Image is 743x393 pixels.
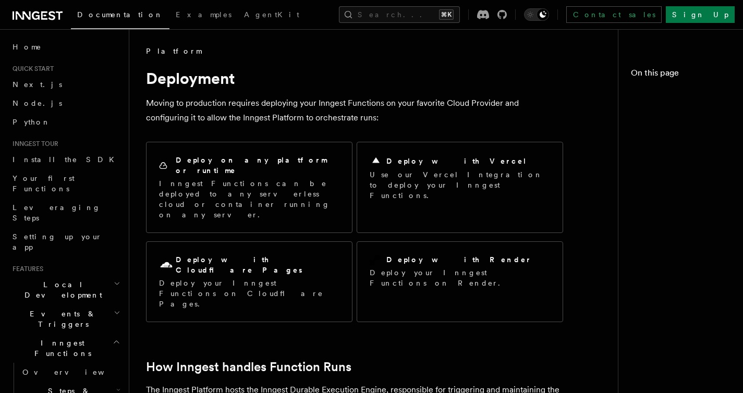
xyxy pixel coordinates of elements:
h2: Deploy with Cloudflare Pages [176,254,339,275]
p: Deploy your Inngest Functions on Render. [370,267,550,288]
span: Python [13,118,51,126]
button: Search...⌘K [339,6,460,23]
span: Documentation [77,10,163,19]
a: Setting up your app [8,227,123,256]
button: Toggle dark mode [524,8,549,21]
span: Inngest Functions [8,338,113,359]
a: Leveraging Steps [8,198,123,227]
span: Setting up your app [13,232,102,251]
h2: Deploy with Vercel [386,156,527,166]
p: Moving to production requires deploying your Inngest Functions on your favorite Cloud Provider an... [146,96,563,125]
kbd: ⌘K [439,9,454,20]
span: Events & Triggers [8,309,114,329]
h2: Deploy with Render [386,254,532,265]
a: Examples [169,3,238,28]
span: Inngest tour [8,140,58,148]
a: Python [8,113,123,131]
a: Contact sales [566,6,662,23]
span: Overview [22,368,130,376]
p: Use our Vercel Integration to deploy your Inngest Functions. [370,169,550,201]
a: Deploy with Cloudflare PagesDeploy your Inngest Functions on Cloudflare Pages. [146,241,352,322]
a: Install the SDK [8,150,123,169]
span: Quick start [8,65,54,73]
h1: Deployment [146,69,563,88]
span: Install the SDK [13,155,120,164]
a: Deploy on any platform or runtimeInngest Functions can be deployed to any serverless cloud or con... [146,142,352,233]
h2: Deploy on any platform or runtime [176,155,339,176]
span: Next.js [13,80,62,89]
span: Platform [146,46,201,56]
a: Documentation [71,3,169,29]
span: AgentKit [244,10,299,19]
a: Node.js [8,94,123,113]
span: Features [8,265,43,273]
p: Deploy your Inngest Functions on Cloudflare Pages. [159,278,339,309]
svg: Cloudflare [159,258,174,273]
button: Inngest Functions [8,334,123,363]
span: Local Development [8,279,114,300]
span: Examples [176,10,232,19]
span: Your first Functions [13,174,75,193]
span: Node.js [13,99,62,107]
p: Inngest Functions can be deployed to any serverless cloud or container running on any server. [159,178,339,220]
a: Your first Functions [8,169,123,198]
a: Deploy with RenderDeploy your Inngest Functions on Render. [357,241,563,322]
a: Home [8,38,123,56]
button: Local Development [8,275,123,304]
a: Overview [18,363,123,382]
span: Leveraging Steps [13,203,101,222]
a: How Inngest handles Function Runs [146,360,351,374]
span: Home [13,42,42,52]
a: AgentKit [238,3,306,28]
button: Events & Triggers [8,304,123,334]
a: Next.js [8,75,123,94]
h4: On this page [631,67,730,83]
a: Sign Up [666,6,735,23]
a: Deploy with VercelUse our Vercel Integration to deploy your Inngest Functions. [357,142,563,233]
